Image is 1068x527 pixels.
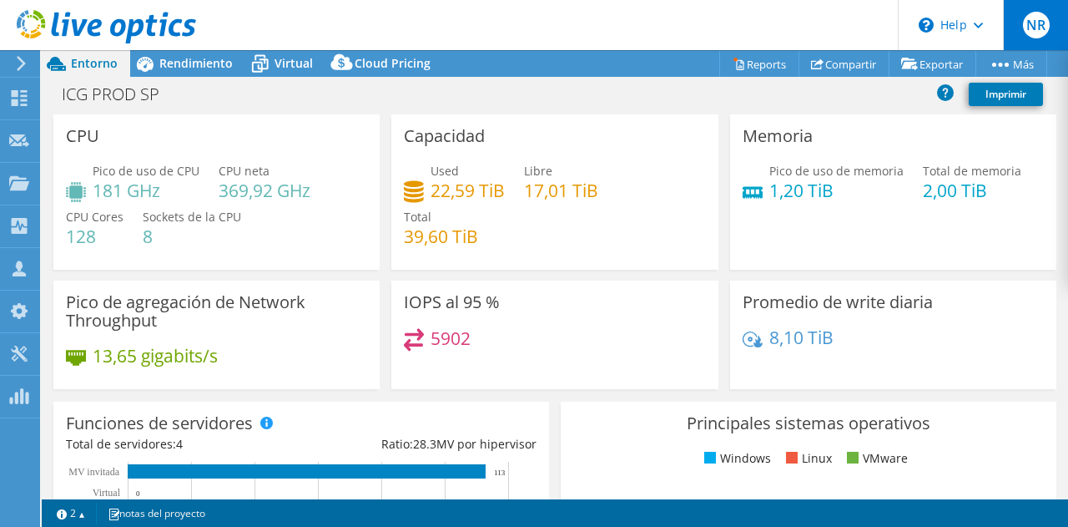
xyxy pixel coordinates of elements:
h4: 128 [66,227,123,246]
div: Ratio: MV por hipervisor [301,435,537,454]
span: 28.3 [413,436,436,452]
li: VMware [843,449,908,468]
span: NR [1023,12,1050,38]
span: Sockets de la CPU [143,209,241,225]
span: 4 [176,436,183,452]
h4: 39,60 TiB [404,227,478,246]
svg: \n [919,18,934,33]
h4: 369,92 GHz [219,181,310,200]
text: 113 [494,469,506,477]
span: CPU neta [219,163,270,179]
li: Windows [700,449,771,468]
a: Compartir [798,51,889,77]
li: Linux [782,449,832,468]
h4: 17,01 TiB [524,181,598,200]
h4: 22,59 TiB [431,181,505,200]
a: Más [975,51,1047,77]
a: notas del proyecto [96,503,217,524]
h3: Capacidad [404,127,485,145]
h3: Pico de agregación de Network Throughput [66,293,367,330]
h1: ICG PROD SP [54,85,185,104]
h4: 1,20 TiB [769,181,904,200]
h3: IOPS al 95 % [404,293,500,312]
span: CPU Cores [66,209,123,225]
span: Pico de uso de CPU [93,163,199,179]
a: Reports [719,51,799,77]
span: Libre [524,163,552,179]
a: Imprimir [969,83,1043,106]
text: MV invitada [68,466,119,478]
a: Exportar [889,51,976,77]
span: Cloud Pricing [355,55,431,71]
span: Virtual [275,55,313,71]
span: Used [431,163,459,179]
text: Virtual [93,487,121,499]
span: Pico de uso de memoria [769,163,904,179]
span: Total [404,209,431,225]
span: Entorno [71,55,118,71]
text: 0 [136,489,140,498]
h3: Funciones de servidores [66,414,253,433]
div: Total de servidores: [66,435,301,454]
h4: 13,65 gigabits/s [93,347,218,365]
h3: Principales sistemas operativos [573,414,1044,433]
h4: 5902 [431,329,471,347]
h3: CPU [66,127,99,145]
span: Rendimiento [159,55,233,71]
h4: 2,00 TiB [923,181,1021,200]
h3: Promedio de write diaria [743,293,933,312]
h4: 181 GHz [93,181,199,200]
h3: Memoria [743,127,813,145]
span: Total de memoria [923,163,1021,179]
a: 2 [45,503,97,524]
h4: 8 [143,227,241,246]
h4: 8,10 TiB [769,328,834,347]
